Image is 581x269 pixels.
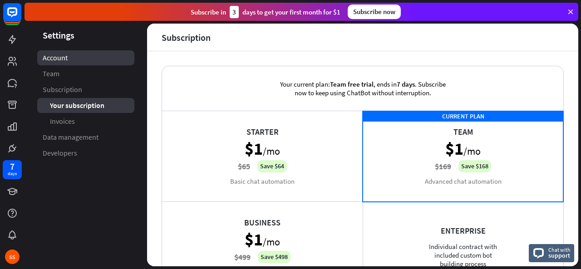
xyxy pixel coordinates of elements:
[37,50,134,65] a: Account
[10,162,15,171] div: 7
[3,160,22,179] a: 7 days
[43,69,59,78] span: Team
[37,146,134,161] a: Developers
[43,132,98,142] span: Data management
[330,80,374,88] span: Team free trial
[43,148,77,158] span: Developers
[37,114,134,129] a: Invoices
[50,117,75,126] span: Invoices
[7,4,34,31] button: Open LiveChat chat widget
[37,66,134,81] a: Team
[43,53,68,63] span: Account
[162,32,211,43] div: Subscription
[191,6,340,18] div: Subscribe in days to get your first month for $1
[8,171,17,177] div: days
[348,5,401,19] div: Subscribe now
[25,29,147,41] header: Settings
[548,251,571,259] span: support
[50,101,104,110] span: Your subscription
[548,245,571,254] span: Chat with
[43,85,82,94] span: Subscription
[397,80,415,88] span: 7 days
[37,130,134,145] a: Data management
[265,66,460,111] div: Your current plan: , ends in . Subscribe now to keep using ChatBot without interruption.
[230,6,239,18] div: 3
[5,249,20,264] div: SS
[37,82,134,97] a: Subscription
